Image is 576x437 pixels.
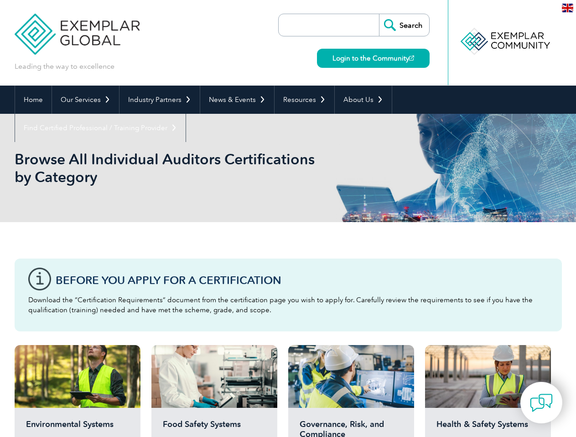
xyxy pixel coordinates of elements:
a: Resources [275,86,334,114]
a: Industry Partners [119,86,200,114]
h1: Browse All Individual Auditors Certifications by Category [15,150,365,186]
a: News & Events [200,86,274,114]
img: open_square.png [409,56,414,61]
a: Find Certified Professional / Training Provider [15,114,186,142]
p: Download the “Certification Requirements” document from the certification page you wish to apply ... [28,295,548,315]
a: Home [15,86,52,114]
img: contact-chat.png [530,391,553,414]
a: Login to the Community [317,49,430,68]
a: About Us [335,86,392,114]
input: Search [379,14,429,36]
img: en [562,4,573,12]
p: Leading the way to excellence [15,61,114,71]
h3: Before You Apply For a Certification [56,274,548,286]
a: Our Services [52,86,119,114]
